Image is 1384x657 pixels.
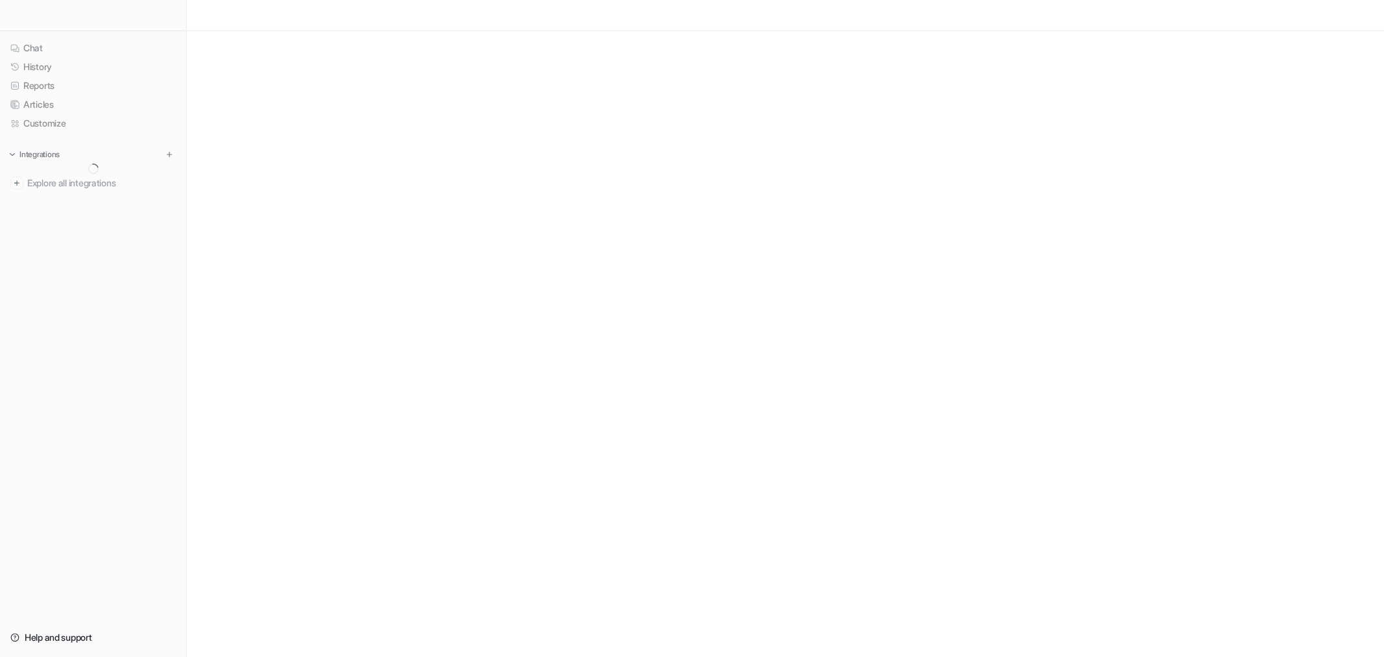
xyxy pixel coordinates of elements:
p: Integrations [19,149,60,160]
img: menu_add.svg [165,150,174,159]
a: Chat [5,39,181,57]
img: expand menu [8,150,17,159]
a: Customize [5,114,181,132]
a: Reports [5,77,181,95]
a: Articles [5,95,181,114]
a: Help and support [5,628,181,647]
span: Explore all integrations [27,173,176,193]
img: explore all integrations [10,177,23,190]
a: Explore all integrations [5,174,181,192]
button: Integrations [5,148,64,161]
a: History [5,58,181,76]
